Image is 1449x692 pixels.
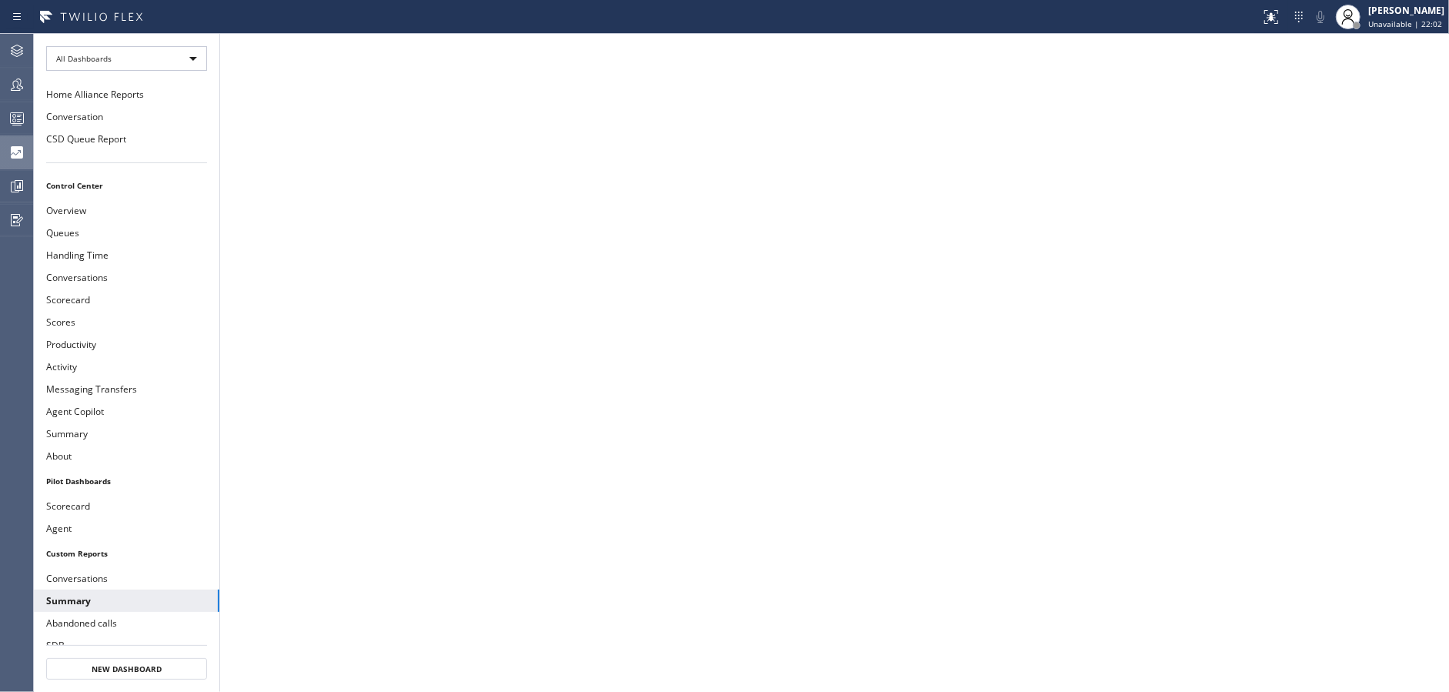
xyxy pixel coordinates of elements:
button: Agent [34,517,219,540]
button: Scorecard [34,495,219,517]
button: Conversation [34,105,219,128]
button: Abandoned calls [34,612,219,634]
button: Conversations [34,266,219,289]
button: Queues [34,222,219,244]
button: Overview [34,199,219,222]
button: Scores [34,311,219,333]
iframe: dashboard_b794bedd1109 [220,34,1449,692]
li: Control Center [34,176,219,196]
li: Pilot Dashboards [34,471,219,491]
button: Agent Copilot [34,400,219,423]
button: Scorecard [34,289,219,311]
button: About [34,445,219,467]
button: Home Alliance Reports [34,83,219,105]
button: Productivity [34,333,219,356]
button: Messaging Transfers [34,378,219,400]
button: Handling Time [34,244,219,266]
div: All Dashboards [46,46,207,71]
span: Unavailable | 22:02 [1368,18,1442,29]
li: Custom Reports [34,543,219,563]
button: CSD Queue Report [34,128,219,150]
button: Mute [1310,6,1331,28]
button: New Dashboard [46,658,207,680]
button: Summary [34,423,219,445]
button: SDB [34,634,219,657]
button: Activity [34,356,219,378]
button: Conversations [34,567,219,590]
div: [PERSON_NAME] [1368,4,1444,17]
button: Summary [34,590,219,612]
